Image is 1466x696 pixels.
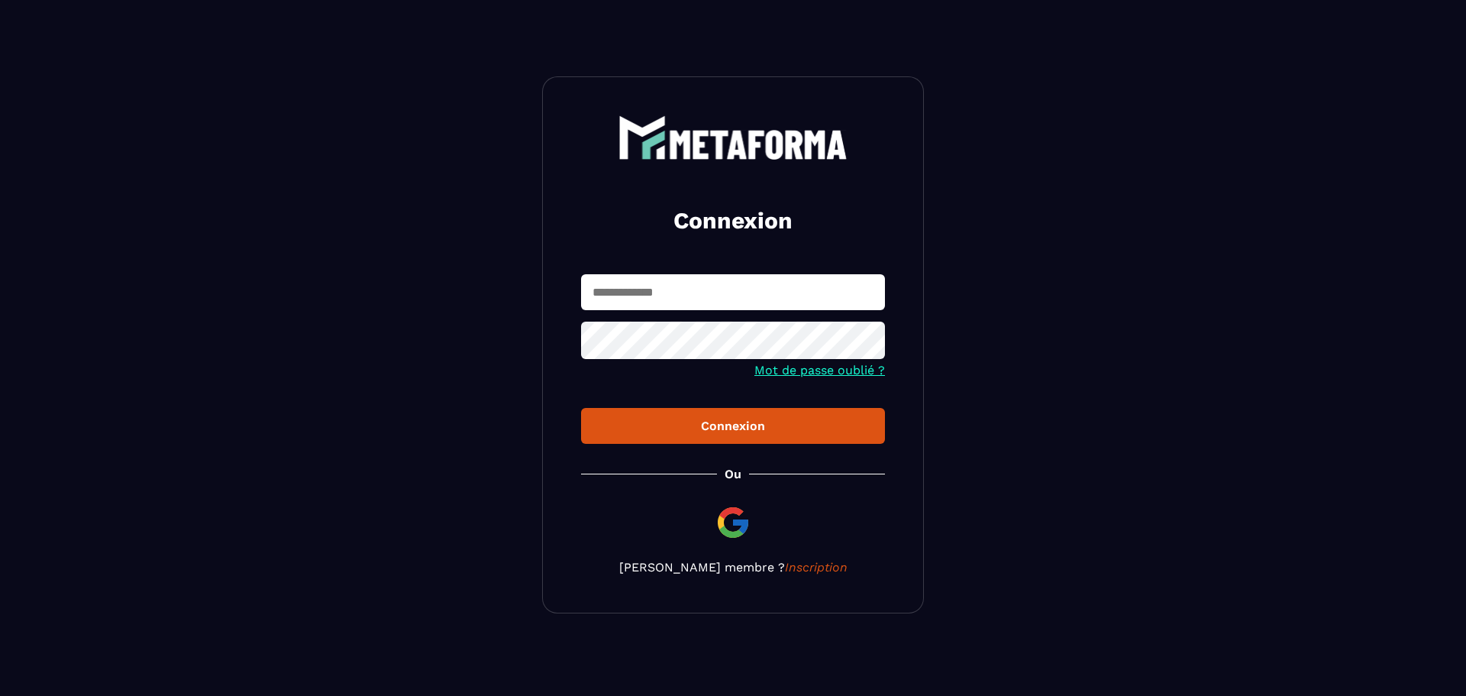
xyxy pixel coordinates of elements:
a: logo [581,115,885,160]
img: logo [618,115,848,160]
img: google [715,504,751,541]
button: Connexion [581,408,885,444]
p: [PERSON_NAME] membre ? [581,560,885,575]
p: Ou [725,467,741,481]
a: Mot de passe oublié ? [754,363,885,377]
h2: Connexion [599,206,867,236]
div: Connexion [593,419,873,433]
a: Inscription [785,560,848,575]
